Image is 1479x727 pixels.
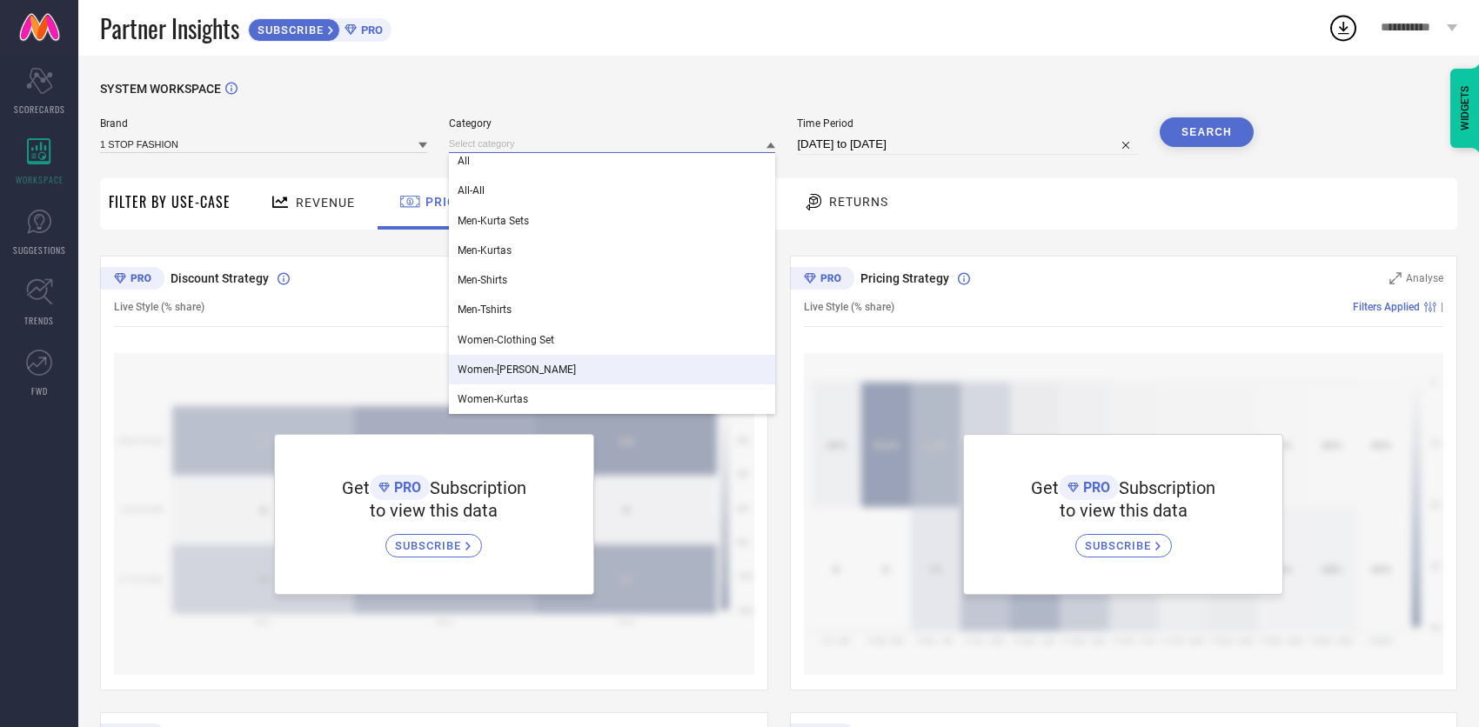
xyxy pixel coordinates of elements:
[449,295,776,324] div: Men-Tshirts
[458,393,528,405] span: Women-Kurtas
[1079,479,1110,496] span: PRO
[449,146,776,176] div: All
[1389,272,1402,284] svg: Zoom
[797,134,1138,155] input: Select time period
[171,271,269,285] span: Discount Strategy
[425,195,479,209] span: Pricing
[430,477,526,498] span: Subscription
[100,117,427,130] span: Brand
[13,243,66,257] span: SUGGESTIONS
[449,135,776,153] input: Select category
[114,301,204,313] span: Live Style (% share)
[385,521,482,557] a: SUBSCRIBE
[449,236,776,265] div: Men-Kurtas
[395,539,465,552] span: SUBSCRIBE
[797,117,1138,130] span: Time Period
[449,117,776,130] span: Category
[14,103,65,116] span: SCORECARDS
[249,23,328,37] span: SUBSCRIBE
[449,325,776,355] div: Women-Clothing Set
[1406,272,1443,284] span: Analyse
[357,23,383,37] span: PRO
[16,173,64,186] span: WORKSPACE
[296,196,355,210] span: Revenue
[804,301,894,313] span: Live Style (% share)
[1441,301,1443,313] span: |
[1075,521,1172,557] a: SUBSCRIBE
[829,195,888,209] span: Returns
[100,10,239,46] span: Partner Insights
[100,82,221,96] span: SYSTEM WORKSPACE
[458,184,485,197] span: All-All
[860,271,949,285] span: Pricing Strategy
[449,355,776,384] div: Women-Kurta Sets
[790,267,854,293] div: Premium
[458,334,554,346] span: Women-Clothing Set
[100,267,164,293] div: Premium
[370,500,498,521] span: to view this data
[1160,117,1254,147] button: Search
[449,265,776,295] div: Men-Shirts
[458,244,512,257] span: Men-Kurtas
[1328,12,1359,43] div: Open download list
[31,384,48,397] span: FWD
[248,14,391,42] a: SUBSCRIBEPRO
[449,176,776,205] div: All-All
[109,191,231,212] span: Filter By Use-Case
[1031,477,1059,498] span: Get
[1353,301,1420,313] span: Filters Applied
[1085,539,1155,552] span: SUBSCRIBE
[458,363,576,376] span: Women-[PERSON_NAME]
[449,384,776,414] div: Women-Kurtas
[449,206,776,236] div: Men-Kurta Sets
[1060,500,1188,521] span: to view this data
[458,155,470,167] span: All
[1119,477,1215,498] span: Subscription
[458,274,507,286] span: Men-Shirts
[390,479,421,496] span: PRO
[458,215,529,227] span: Men-Kurta Sets
[342,477,370,498] span: Get
[24,314,54,327] span: TRENDS
[458,303,512,316] span: Men-Tshirts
